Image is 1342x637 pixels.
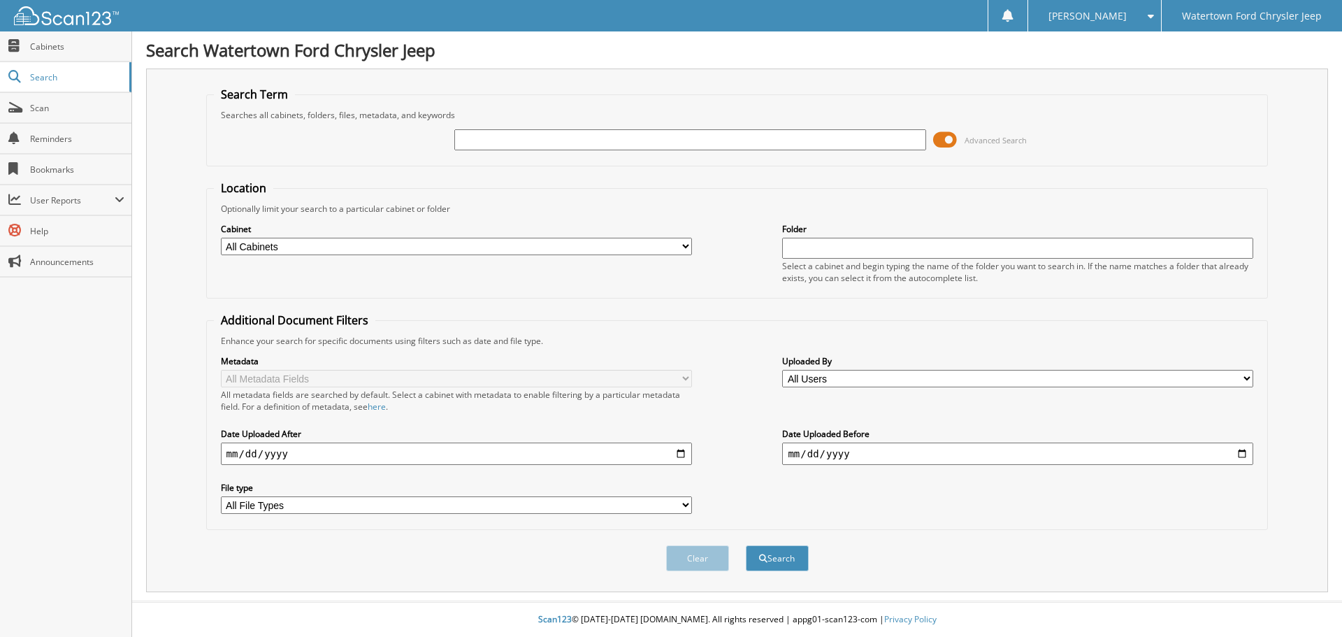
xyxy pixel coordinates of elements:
a: here [368,401,386,413]
span: Cabinets [30,41,124,52]
label: Cabinet [221,223,692,235]
span: Help [30,225,124,237]
span: Scan123 [538,613,572,625]
button: Clear [666,545,729,571]
label: Metadata [221,355,692,367]
div: © [DATE]-[DATE] [DOMAIN_NAME]. All rights reserved | appg01-scan123-com | [132,603,1342,637]
legend: Search Term [214,87,295,102]
span: Scan [30,102,124,114]
a: Privacy Policy [884,613,937,625]
input: end [782,443,1253,465]
span: Watertown Ford Chrysler Jeep [1182,12,1322,20]
span: Announcements [30,256,124,268]
button: Search [746,545,809,571]
span: Reminders [30,133,124,145]
img: scan123-logo-white.svg [14,6,119,25]
label: Date Uploaded Before [782,428,1253,440]
input: start [221,443,692,465]
span: [PERSON_NAME] [1048,12,1127,20]
span: Search [30,71,122,83]
div: Searches all cabinets, folders, files, metadata, and keywords [214,109,1261,121]
div: Optionally limit your search to a particular cabinet or folder [214,203,1261,215]
label: File type [221,482,692,494]
label: Uploaded By [782,355,1253,367]
legend: Location [214,180,273,196]
div: Enhance your search for specific documents using filters such as date and file type. [214,335,1261,347]
span: User Reports [30,194,115,206]
legend: Additional Document Filters [214,313,375,328]
label: Date Uploaded After [221,428,692,440]
span: Advanced Search [965,135,1027,145]
div: All metadata fields are searched by default. Select a cabinet with metadata to enable filtering b... [221,389,692,413]
h1: Search Watertown Ford Chrysler Jeep [146,38,1328,62]
span: Bookmarks [30,164,124,176]
div: Select a cabinet and begin typing the name of the folder you want to search in. If the name match... [782,260,1253,284]
label: Folder [782,223,1253,235]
